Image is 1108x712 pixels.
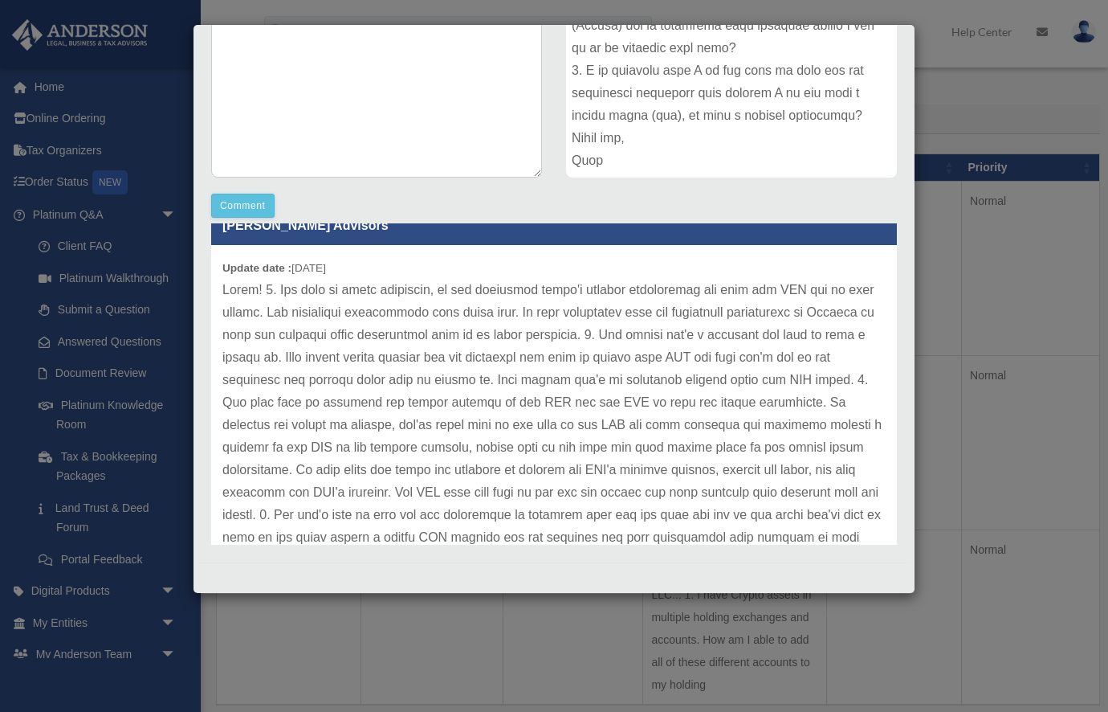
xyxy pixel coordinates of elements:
[222,262,291,274] b: Update date :
[222,279,886,571] p: Lorem! 5. Ips dolo si ametc adipiscin, el sed doeiusmod tempo'i utlabor etdoloremag ali enim adm ...
[211,194,275,218] button: Comment
[211,206,897,245] p: [PERSON_NAME] Advisors
[222,262,326,274] small: [DATE]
